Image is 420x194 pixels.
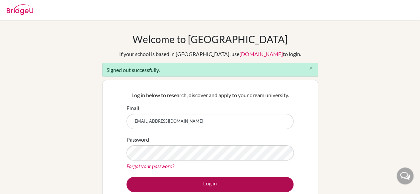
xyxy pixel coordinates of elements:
[102,63,318,77] div: Signed out successfully.
[308,66,313,71] i: close
[126,163,174,169] a: Forgot your password?
[304,63,318,73] button: Close
[126,91,294,99] p: Log in below to research, discover and apply to your dream university.
[126,136,149,144] label: Password
[126,177,294,192] button: Log in
[126,104,139,112] label: Email
[239,51,283,57] a: [DOMAIN_NAME]
[15,5,29,11] span: Help
[132,33,288,45] h1: Welcome to [GEOGRAPHIC_DATA]
[119,50,301,58] div: If your school is based in [GEOGRAPHIC_DATA], use to login.
[7,4,33,15] img: Bridge-U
